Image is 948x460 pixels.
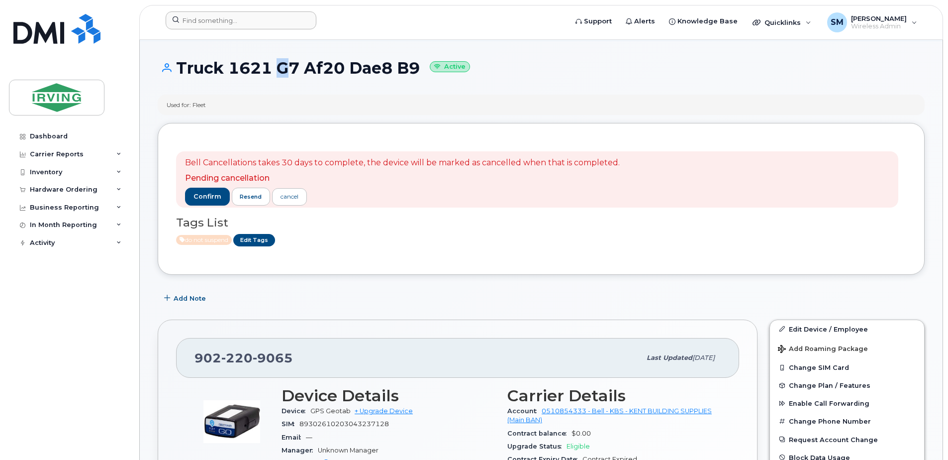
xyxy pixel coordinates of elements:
[282,387,495,405] h3: Device Details
[158,290,214,308] button: Add Note
[770,338,924,358] button: Add Roaming Package
[770,412,924,430] button: Change Phone Number
[619,11,662,31] a: Alerts
[310,407,351,415] span: GPS Geotab
[851,22,907,30] span: Wireless Admin
[158,59,925,77] h1: Truck 1621 G7 Af20 Dae8 B9
[355,407,413,415] a: + Upgrade Device
[174,294,206,303] span: Add Note
[820,12,924,32] div: Shittu, Mariam
[282,447,318,454] span: Manager
[770,394,924,412] button: Enable Call Forwarding
[770,376,924,394] button: Change Plan / Features
[233,234,275,246] a: Edit Tags
[299,420,389,428] span: 89302610203043237128
[567,443,590,450] span: Eligible
[282,407,310,415] span: Device
[272,188,307,206] a: cancel
[746,12,818,32] div: Quicklinks
[430,61,470,73] small: Active
[778,345,868,354] span: Add Roaming Package
[185,157,620,169] p: Bell Cancellations takes 30 days to complete, the device will be marked as cancelled when that is...
[232,188,271,206] button: resend
[662,11,745,31] a: Knowledge Base
[692,354,715,361] span: [DATE]
[677,16,738,26] span: Knowledge Base
[507,407,542,415] span: Account
[202,392,262,452] img: image20231002-3703462-1aj3rdm.jpeg
[507,387,721,405] h3: Carrier Details
[185,173,620,184] p: Pending cancellation
[831,16,844,28] span: SM
[306,434,312,441] span: —
[770,320,924,338] a: Edit Device / Employee
[770,431,924,449] button: Request Account Change
[185,188,230,206] button: confirm
[584,16,612,26] span: Support
[253,350,293,365] span: 9065
[571,430,591,437] span: $0.00
[176,235,232,245] span: Active
[166,11,316,29] input: Find something...
[281,192,298,201] div: cancel
[764,18,801,26] span: Quicklinks
[221,350,253,365] span: 220
[507,407,712,424] a: 0510854333 - Bell - KBS - KENT BUILDING SUPPLIES (Main BAN)
[282,420,299,428] span: SIM
[193,192,221,201] span: confirm
[770,358,924,376] button: Change SIM Card
[194,350,293,365] span: 902
[318,447,379,454] span: Unknown Manager
[167,101,206,109] div: Used for: Fleet
[240,193,262,201] span: resend
[507,443,567,450] span: Upgrade Status
[647,354,692,361] span: Last updated
[634,16,655,26] span: Alerts
[507,430,571,437] span: Contract balance
[789,400,869,407] span: Enable Call Forwarding
[851,14,907,22] span: [PERSON_NAME]
[789,382,870,389] span: Change Plan / Features
[569,11,619,31] a: Support
[176,217,906,229] h3: Tags List
[282,434,306,441] span: Email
